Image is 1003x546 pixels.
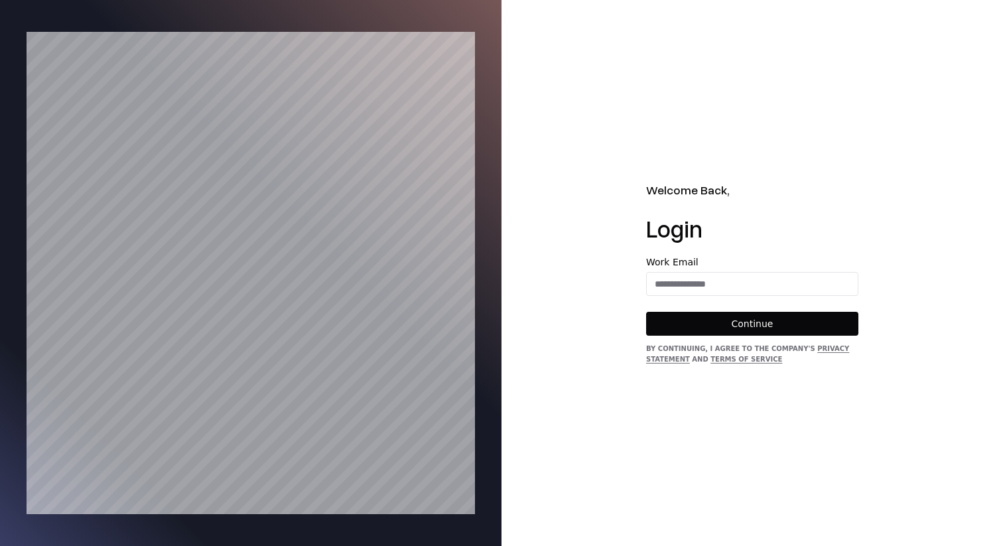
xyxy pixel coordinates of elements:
a: Terms of Service [710,356,782,363]
div: By continuing, I agree to the Company's and [646,344,858,365]
label: Work Email [646,257,858,267]
button: Continue [646,312,858,336]
h1: Login [646,215,858,241]
h2: Welcome Back, [646,181,858,199]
